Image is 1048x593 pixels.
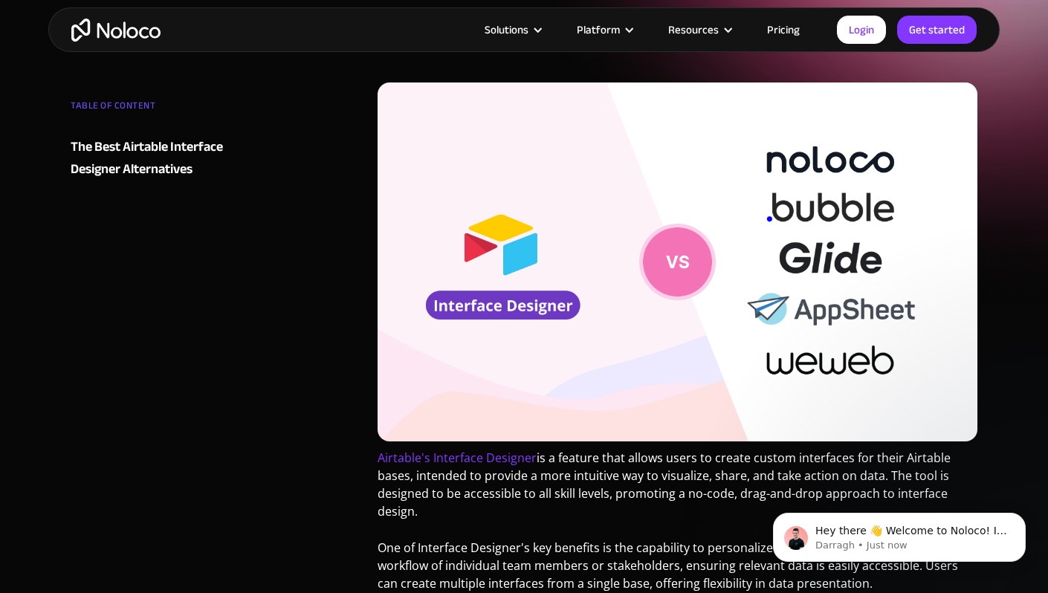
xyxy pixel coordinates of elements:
[668,20,719,39] div: Resources
[650,20,748,39] div: Resources
[558,20,650,39] div: Platform
[378,449,977,531] p: is a feature that allows users to create custom interfaces for their Airtable bases, intended to ...
[71,19,161,42] a: home
[837,16,886,44] a: Login
[897,16,977,44] a: Get started
[71,94,250,124] div: TABLE OF CONTENT
[748,20,818,39] a: Pricing
[71,136,250,181] a: The Best Airtable Interface Designer Alternatives
[577,20,620,39] div: Platform
[466,20,558,39] div: Solutions
[751,482,1048,586] iframe: Intercom notifications message
[485,20,528,39] div: Solutions
[378,450,537,466] a: Airtable's Interface Designer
